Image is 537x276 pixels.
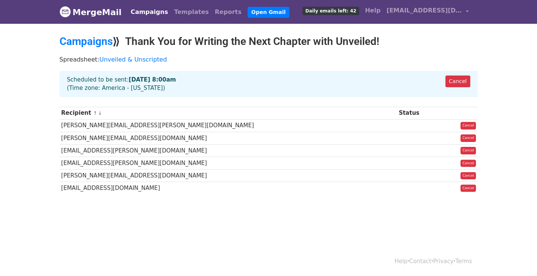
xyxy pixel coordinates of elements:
[60,35,478,48] h2: ⟫ Thank You for Writing the Next Chapter with Unveiled!
[461,147,476,154] a: Cancel
[98,110,102,116] a: ↓
[409,258,431,265] a: Contact
[384,3,472,21] a: [EMAIL_ADDRESS][DOMAIN_NAME]
[461,172,476,180] a: Cancel
[362,3,384,18] a: Help
[60,157,397,169] td: [EMAIL_ADDRESS][PERSON_NAME][DOMAIN_NAME]
[60,6,71,17] img: MergeMail logo
[212,5,245,20] a: Reports
[60,119,397,132] td: [PERSON_NAME][EMAIL_ADDRESS][PERSON_NAME][DOMAIN_NAME]
[461,122,476,130] a: Cancel
[395,258,407,265] a: Help
[60,107,397,119] th: Recipient
[60,170,397,182] td: [PERSON_NAME][EMAIL_ADDRESS][DOMAIN_NAME]
[93,110,97,116] a: ↑
[397,107,439,119] th: Status
[461,160,476,167] a: Cancel
[60,182,397,194] td: [EMAIL_ADDRESS][DOMAIN_NAME]
[60,4,122,20] a: MergeMail
[60,144,397,157] td: [EMAIL_ADDRESS][PERSON_NAME][DOMAIN_NAME]
[461,134,476,142] a: Cancel
[433,258,453,265] a: Privacy
[445,76,470,87] a: Cancel
[248,7,289,18] a: Open Gmail
[60,56,478,63] p: Spreadsheet:
[461,185,476,192] a: Cancel
[60,132,397,144] td: [PERSON_NAME][EMAIL_ADDRESS][DOMAIN_NAME]
[60,35,113,48] a: Campaigns
[455,258,472,265] a: Terms
[300,3,362,18] a: Daily emails left: 42
[129,76,176,83] strong: [DATE] 8:00am
[303,7,359,15] span: Daily emails left: 42
[60,71,478,97] div: Scheduled to be sent: (Time zone: America - [US_STATE])
[128,5,171,20] a: Campaigns
[171,5,212,20] a: Templates
[99,56,167,63] a: Unveiled & Unscripted
[387,6,462,15] span: [EMAIL_ADDRESS][DOMAIN_NAME]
